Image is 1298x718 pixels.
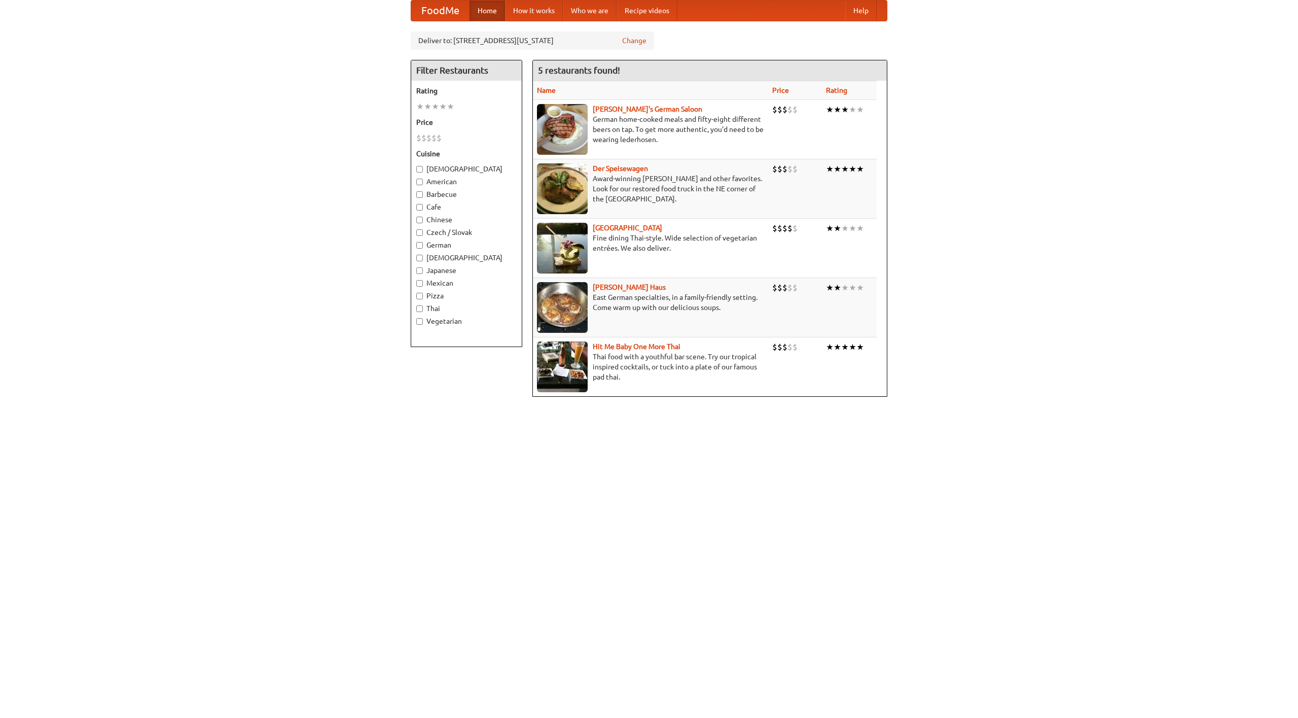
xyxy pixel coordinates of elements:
li: ★ [826,282,834,293]
li: ★ [849,223,856,234]
li: $ [772,282,777,293]
p: East German specialties, in a family-friendly setting. Come warm up with our delicious soups. [537,292,764,313]
li: ★ [834,163,841,175]
input: Cafe [416,204,423,211]
a: Price [772,86,789,94]
li: $ [792,104,798,115]
li: ★ [856,341,864,353]
li: ★ [826,223,834,234]
li: $ [431,132,437,144]
li: ★ [826,163,834,175]
img: kohlhaus.jpg [537,282,588,333]
a: How it works [505,1,563,21]
li: $ [421,132,426,144]
input: American [416,179,423,185]
a: FoodMe [411,1,470,21]
li: $ [772,104,777,115]
a: Der Speisewagen [593,164,648,173]
li: $ [777,223,782,234]
li: $ [777,341,782,353]
li: $ [777,163,782,175]
a: Recipe videos [617,1,677,21]
li: $ [426,132,431,144]
li: $ [792,282,798,293]
input: German [416,242,423,249]
li: ★ [841,341,849,353]
li: $ [787,223,792,234]
label: American [416,177,517,187]
li: ★ [416,101,424,112]
li: $ [772,223,777,234]
label: Vegetarian [416,316,517,326]
li: $ [416,132,421,144]
label: Barbecue [416,189,517,199]
li: $ [787,163,792,175]
label: Pizza [416,291,517,301]
li: ★ [431,101,439,112]
label: [DEMOGRAPHIC_DATA] [416,253,517,263]
li: $ [782,104,787,115]
li: $ [787,341,792,353]
li: ★ [834,104,841,115]
li: ★ [849,163,856,175]
li: $ [787,104,792,115]
li: ★ [856,223,864,234]
label: Thai [416,303,517,314]
li: ★ [424,101,431,112]
p: German home-cooked meals and fifty-eight different beers on tap. To get more authentic, you'd nee... [537,114,764,145]
h4: Filter Restaurants [411,60,522,81]
img: satay.jpg [537,223,588,273]
li: ★ [856,282,864,293]
li: $ [782,282,787,293]
li: ★ [834,223,841,234]
li: $ [437,132,442,144]
li: $ [787,282,792,293]
li: $ [792,341,798,353]
input: Barbecue [416,191,423,198]
li: $ [772,163,777,175]
li: $ [777,104,782,115]
li: ★ [826,104,834,115]
li: ★ [849,282,856,293]
a: Hit Me Baby One More Thai [593,343,680,351]
label: Cafe [416,202,517,212]
input: Czech / Slovak [416,229,423,236]
li: ★ [841,282,849,293]
li: ★ [841,104,849,115]
label: Chinese [416,215,517,225]
li: ★ [834,282,841,293]
li: $ [792,223,798,234]
a: Help [845,1,877,21]
input: Japanese [416,267,423,274]
b: [PERSON_NAME] Haus [593,283,666,291]
img: esthers.jpg [537,104,588,155]
div: Deliver to: [STREET_ADDRESS][US_STATE] [411,31,654,50]
li: $ [792,163,798,175]
a: Home [470,1,505,21]
li: ★ [439,101,447,112]
a: Change [622,36,646,46]
a: Name [537,86,556,94]
a: [GEOGRAPHIC_DATA] [593,224,662,232]
img: babythai.jpg [537,341,588,392]
a: Rating [826,86,847,94]
li: ★ [841,163,849,175]
li: ★ [834,341,841,353]
a: Who we are [563,1,617,21]
li: $ [777,282,782,293]
a: [PERSON_NAME]'s German Saloon [593,105,702,113]
input: Mexican [416,280,423,287]
li: $ [772,341,777,353]
input: [DEMOGRAPHIC_DATA] [416,255,423,261]
li: ★ [849,104,856,115]
input: Pizza [416,293,423,299]
li: $ [782,163,787,175]
li: $ [782,341,787,353]
label: Japanese [416,265,517,276]
input: Vegetarian [416,318,423,325]
li: $ [782,223,787,234]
